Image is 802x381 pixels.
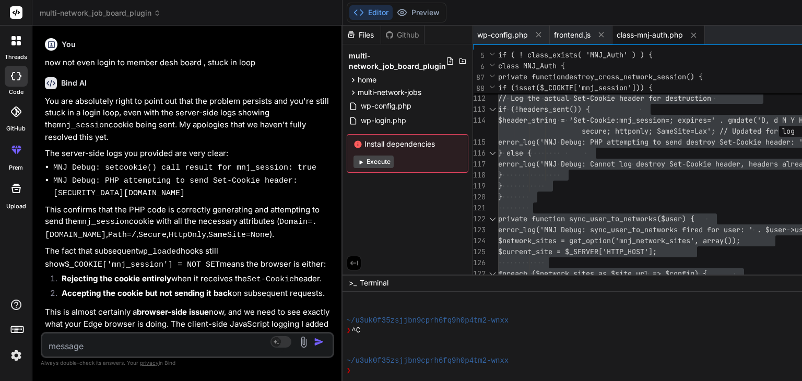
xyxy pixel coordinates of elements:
span: multi-network_job_board_plugin [349,51,446,72]
span: $network_sites = get_option('mnj_netwo [498,236,657,245]
code: SameSite=None [208,231,269,240]
span: multi-network_job_board_plugin [40,8,161,18]
button: Execute [353,156,394,168]
div: 117 [473,159,485,170]
code: Secure [138,231,167,240]
code: Domain=.[DOMAIN_NAME] [45,218,317,240]
span: secure; httponly; SameSite=Lax'; // Updated for lo [582,126,791,136]
div: 118 [473,170,485,181]
span: } else { [498,148,532,158]
span: frontend.js [554,30,591,40]
button: Editor [349,5,393,20]
code: HttpOnly [169,231,206,240]
img: icon [314,337,324,347]
code: wp_loaded [138,247,181,256]
label: Upload [6,202,26,211]
div: 113 [473,104,485,115]
span: if ( ! class_exists( 'MNJ_Auth' ) ) { [498,50,653,59]
code: mnj_session [77,218,129,227]
div: Click to collapse the range. [486,104,499,115]
code: $_COOKIE['mnj_session'] = NOT SET [65,260,220,269]
span: foreach ($network_sites as $site_url = [498,269,657,278]
span: error_log('MNJ Debug: Cannot l [498,159,623,169]
div: Click to collapse the range. [486,268,499,279]
div: 125 [473,246,485,257]
img: attachment [298,336,310,348]
span: wp-config.php [477,30,528,40]
label: GitHub [6,124,26,133]
span: wp-login.php [360,114,407,127]
span: class-mnj-auth.php [617,30,683,40]
strong: Rejecting the cookie entirely [62,273,171,283]
p: This is almost certainly a now, and we need to see exactly what your Edge browser is doing. The c... [45,306,332,354]
span: ❯ [347,326,352,336]
span: } [498,181,502,190]
h6: Bind AI [61,78,87,88]
span: Terminal [360,278,388,288]
span: privacy [140,360,159,366]
div: 122 [473,213,485,224]
li: on subsequent requests. [53,288,332,302]
span: // Log the actual Set-Cookie heade [498,93,640,103]
span: destroy_cross_network_session() { [565,72,703,81]
button: Preview [393,5,444,20]
span: >_ [349,278,357,288]
span: 6 [473,61,485,72]
p: Always double-check its answers. Your in Bind [41,358,334,368]
span: home [358,75,376,85]
span: Install dependencies [353,139,462,149]
span: multi-network-jobs [358,87,421,98]
span: g [791,126,795,136]
label: code [9,88,23,97]
span: private function sync_user_to_networks($us [498,214,674,223]
div: 114 [473,115,485,126]
div: Files [343,30,381,40]
strong: Accepting the cookie but not sending it back [62,288,232,298]
code: Set-Cookie [247,275,294,284]
code: MNJ Debug: setcookie() call result for mnj_session: true [53,163,316,172]
span: $current_site = $_SERVER['HTTP_HOST']; [498,247,657,256]
span: if (!headers_sent()) { [498,104,590,114]
span: 87 [473,72,485,83]
div: 115 [473,137,485,148]
code: Path=/ [108,231,136,240]
span: ~/u3uk0f35zsjjbn9cprh6fq9h0p4tm2-wnxx [347,316,509,326]
div: 124 [473,235,485,246]
div: 123 [473,224,485,235]
span: wp-config.php [360,100,412,112]
span: 88 [473,83,485,94]
span: class MNJ_Auth { [498,61,565,70]
div: 126 [473,257,485,268]
div: 121 [473,203,485,213]
span: rk_sites', array()); [657,236,740,245]
div: 112 [473,93,485,104]
span: } [498,192,502,201]
span: 5 [473,50,485,61]
h6: You [62,39,76,50]
span: er) { [674,214,694,223]
label: threads [5,53,27,62]
p: The server-side logs you provided are very clear: [45,148,332,160]
span: if (isset($_COOKIE['mnj_session'])) { [498,83,653,92]
span: } [498,170,502,180]
span: ^C [351,326,360,336]
strong: browser-side issue [137,307,209,317]
span: error_log('MNJ Debug: sync_user_to_net [498,225,657,234]
p: You are absolutely right to point out that the problem persists and you're still stuck in a login... [45,96,332,144]
p: This confirms that the PHP code is correctly generating and attempting to send the cookie with al... [45,204,332,242]
div: Github [381,30,424,40]
div: Click to collapse the range. [486,148,499,159]
div: 116 [473,148,485,159]
p: now not even login to member desh board , stuck in loop [45,57,332,69]
span: error_log('MNJ Debug: PHP atte [498,137,623,147]
span: r for destruction [640,93,711,103]
img: settings [7,347,25,364]
p: The fact that subsequent hooks still show means the browser is either: [45,245,332,271]
li: when it receives the header. [53,273,332,288]
code: MNJ Debug: PHP attempting to send Set-Cookie header: [SECURITY_DATA][DOMAIN_NAME] [53,176,298,198]
span: > $config) { [657,269,707,278]
span: private function [498,72,565,81]
div: 120 [473,192,485,203]
span: $header_string = 'Set-Cookie: [498,115,619,125]
span: ❯ [347,366,352,376]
